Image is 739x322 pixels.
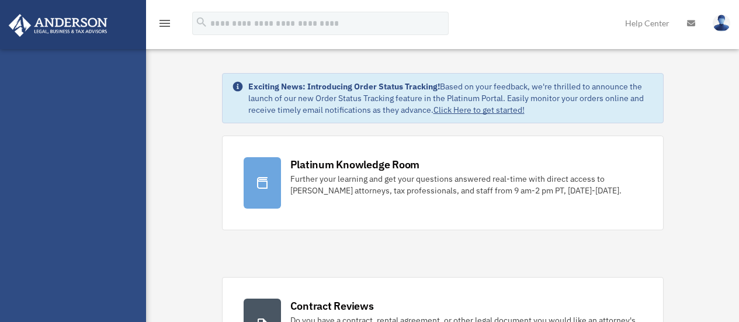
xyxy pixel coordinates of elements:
[248,81,440,92] strong: Exciting News: Introducing Order Status Tracking!
[433,105,525,115] a: Click Here to get started!
[5,14,111,37] img: Anderson Advisors Platinum Portal
[713,15,730,32] img: User Pic
[290,157,420,172] div: Platinum Knowledge Room
[248,81,654,116] div: Based on your feedback, we're thrilled to announce the launch of our new Order Status Tracking fe...
[158,16,172,30] i: menu
[290,173,642,196] div: Further your learning and get your questions answered real-time with direct access to [PERSON_NAM...
[158,20,172,30] a: menu
[195,16,208,29] i: search
[290,299,374,313] div: Contract Reviews
[222,136,664,230] a: Platinum Knowledge Room Further your learning and get your questions answered real-time with dire...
